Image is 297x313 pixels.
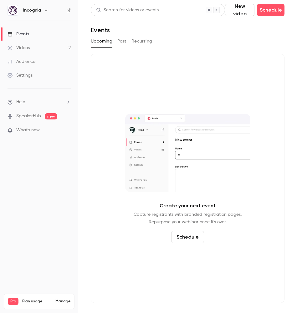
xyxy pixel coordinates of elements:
[131,36,152,46] button: Recurring
[171,231,204,243] button: Schedule
[16,113,41,119] a: SpeakerHub
[8,298,18,305] span: Pro
[134,211,242,226] p: Capture registrants with branded registration pages. Repurpose your webinar once it's over.
[23,7,41,13] h6: Incognia
[257,4,284,16] button: Schedule
[8,58,35,65] div: Audience
[96,7,159,13] div: Search for videos or events
[91,26,110,34] h1: Events
[63,128,71,133] iframe: Noticeable Trigger
[16,127,40,134] span: What's new
[8,5,18,15] img: Incognia
[55,299,70,304] a: Manage
[8,31,29,37] div: Events
[45,113,57,119] span: new
[8,99,71,105] li: help-dropdown-opener
[8,45,30,51] div: Videos
[225,4,254,16] button: New video
[91,36,112,46] button: Upcoming
[22,299,52,304] span: Plan usage
[117,36,126,46] button: Past
[160,202,216,210] p: Create your next event
[16,99,25,105] span: Help
[8,72,33,78] div: Settings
